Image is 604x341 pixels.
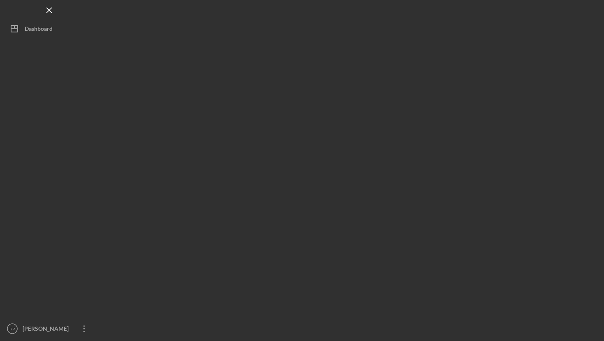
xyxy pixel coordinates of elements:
[4,320,95,337] button: RP[PERSON_NAME]
[21,320,74,339] div: [PERSON_NAME]
[25,21,53,39] div: Dashboard
[4,21,95,37] button: Dashboard
[9,327,15,331] text: RP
